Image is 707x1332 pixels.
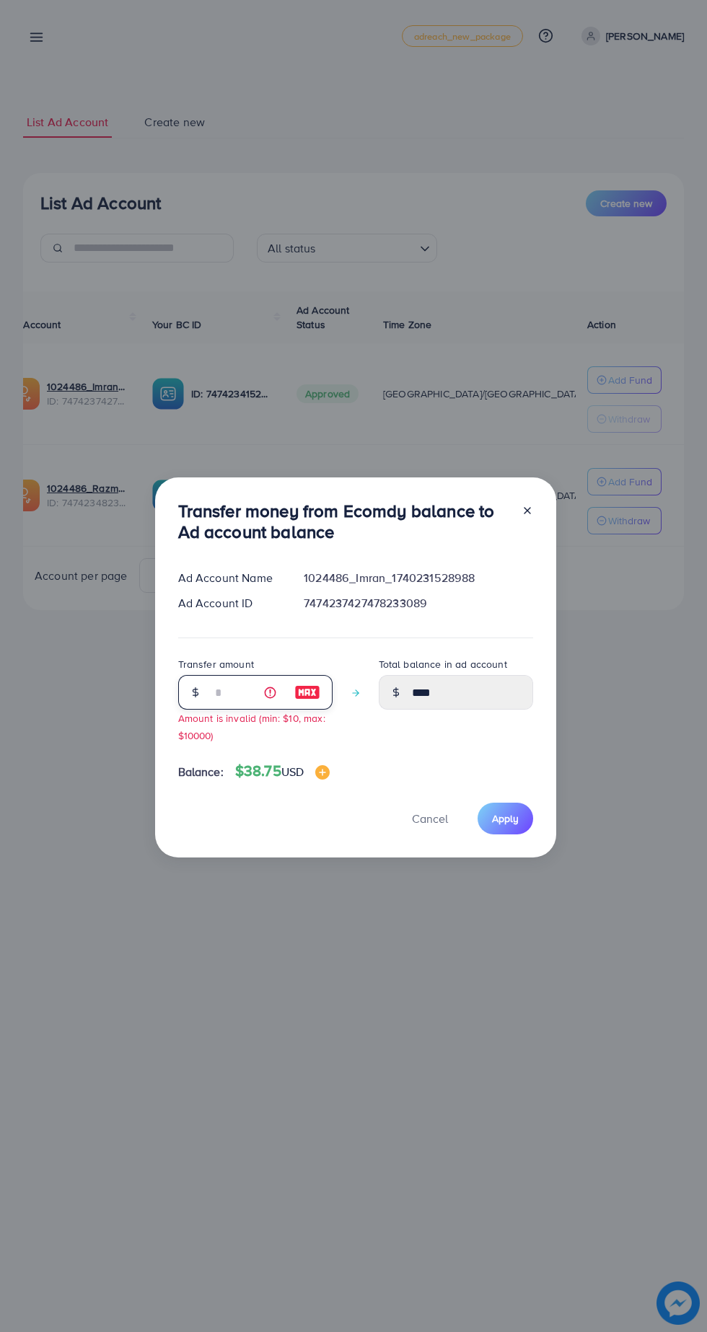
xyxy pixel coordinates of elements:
label: Total balance in ad account [379,657,507,671]
div: 1024486_Imran_1740231528988 [292,570,544,586]
small: Amount is invalid (min: $10, max: $10000) [178,711,325,741]
span: Cancel [412,811,448,826]
div: Ad Account ID [167,595,293,612]
span: USD [281,764,304,780]
span: Apply [492,811,519,826]
img: image [315,765,330,780]
h3: Transfer money from Ecomdy balance to Ad account balance [178,500,510,542]
button: Cancel [394,803,466,834]
label: Transfer amount [178,657,254,671]
img: image [294,684,320,701]
h4: $38.75 [235,762,330,780]
div: Ad Account Name [167,570,293,586]
div: 7474237427478233089 [292,595,544,612]
button: Apply [478,803,533,834]
span: Balance: [178,764,224,780]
